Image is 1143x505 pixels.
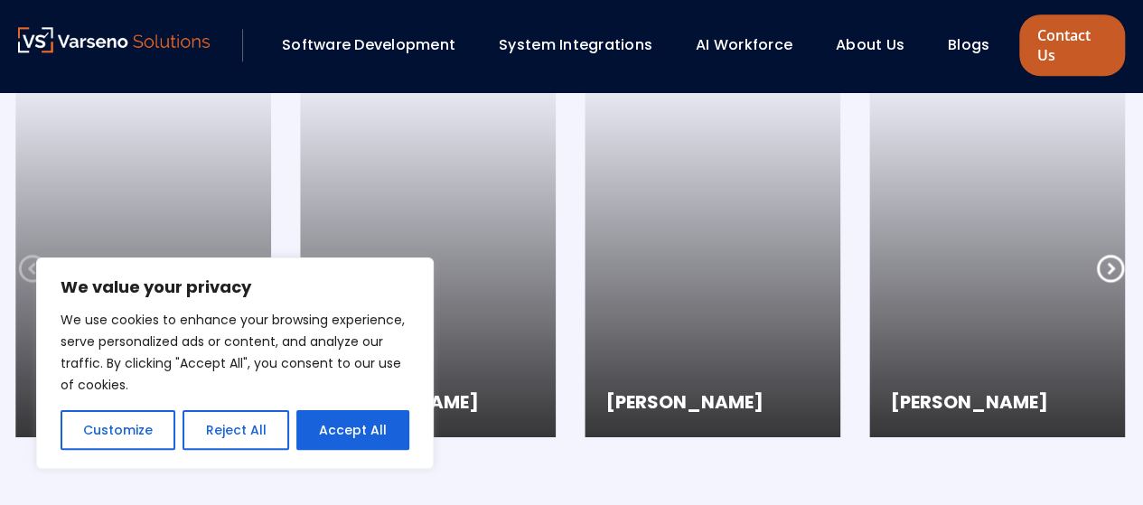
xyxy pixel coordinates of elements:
a: AI Workforce [696,34,792,55]
a: Varseno Solutions – Product Engineering & IT Services [18,27,210,63]
p: We use cookies to enhance your browsing experience, serve personalized ads or content, and analyz... [61,309,409,396]
div: System Integrations [490,30,678,61]
div: Blogs [939,30,1015,61]
button: Accept All [296,410,409,450]
div: AI Workforce [687,30,818,61]
iframe: Employee Stories | Varseno Solutions | [15,70,271,437]
iframe: Employee Stories | Varseno Solutions | [585,70,840,437]
img: Varseno Solutions – Product Engineering & IT Services [18,27,210,52]
button: Customize [61,410,175,450]
button: Reject All [183,410,288,450]
a: About Us [836,34,904,55]
a: Software Development [282,34,455,55]
iframe: Employee Stories | Varseno Solutions | [300,70,556,437]
a: System Integrations [499,34,652,55]
div: About Us [827,30,930,61]
p: We value your privacy [61,276,409,298]
a: Contact Us [1019,14,1125,76]
a: Blogs [948,34,989,55]
div: Software Development [273,30,481,61]
iframe: To enrich screen reader interactions, please activate Accessibility in Grammarly extension settings [869,70,1125,437]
